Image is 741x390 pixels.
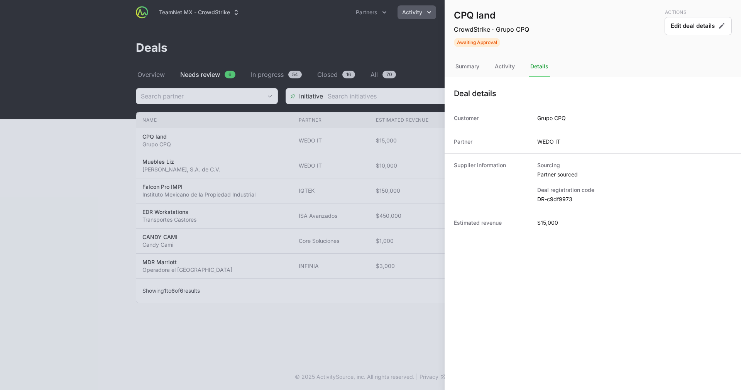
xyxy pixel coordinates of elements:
dt: Estimated revenue [454,219,528,227]
button: Edit deal details [665,17,732,35]
dd: Grupo CPQ [537,114,566,122]
h1: CPQ land [454,9,529,22]
nav: Tabs [445,56,741,77]
dt: Sourcing [537,161,732,169]
dd: DR-c9df9973 [537,195,732,203]
h1: Deal details [454,88,496,99]
dt: Supplier information [454,161,528,203]
div: Summary [454,56,481,77]
dd: $15,000 [537,219,558,227]
dt: Customer [454,114,528,122]
p: Actions [665,9,732,15]
dt: Deal registration code [537,186,732,194]
dd: Partner sourced [537,171,732,178]
div: Details [529,56,550,77]
div: Activity [493,56,516,77]
dt: Partner [454,138,528,146]
div: Deal actions [665,9,732,47]
p: CrowdStrike · Grupo CPQ [454,25,529,34]
dd: WEDO IT [537,138,560,146]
